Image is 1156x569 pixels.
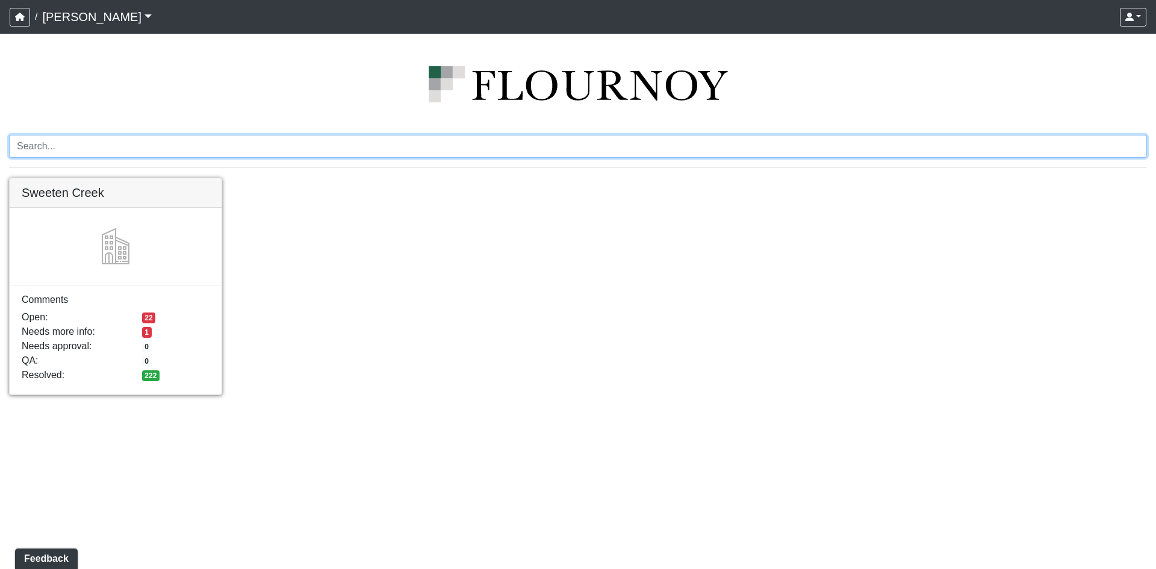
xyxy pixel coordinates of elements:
img: logo [9,66,1147,102]
a: [PERSON_NAME] [42,5,152,29]
input: Search [9,135,1147,158]
span: / [30,5,42,29]
iframe: Ybug feedback widget [9,545,80,569]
